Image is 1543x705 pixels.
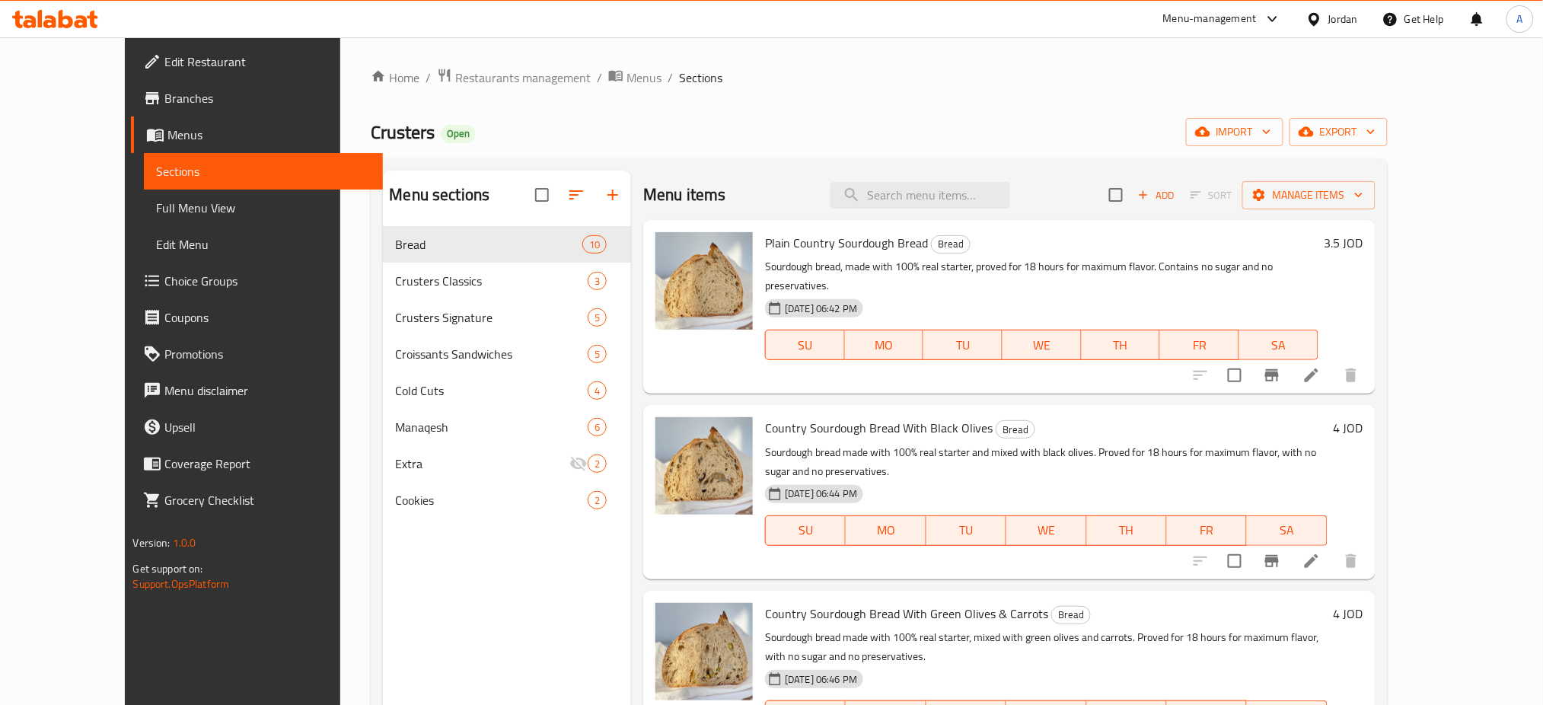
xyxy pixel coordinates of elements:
a: Upsell [131,409,383,445]
li: / [426,69,431,87]
span: 4 [588,384,606,398]
span: Country Sourdough Bread With Black Olives [765,416,993,439]
a: Edit Restaurant [131,43,383,80]
span: 10 [583,238,606,252]
div: Menu-management [1163,10,1257,28]
h2: Menu sections [389,183,489,206]
span: Bread [1052,606,1090,624]
span: TU [932,519,1000,541]
span: Select to update [1219,545,1251,577]
a: Restaurants management [437,68,591,88]
span: Bread [932,235,970,253]
a: Home [371,69,419,87]
span: Open [441,127,476,140]
div: Cookies2 [383,482,631,518]
p: Sourdough bread made with 100% real starter, mixed with green olives and carrots. Proved for 18 h... [765,628,1327,666]
button: delete [1333,543,1369,579]
button: SU [765,330,845,360]
span: Grocery Checklist [164,491,371,509]
nav: breadcrumb [371,68,1387,88]
div: items [588,381,607,400]
span: FR [1173,519,1241,541]
span: Promotions [164,345,371,363]
a: Edit menu item [1302,552,1321,570]
span: Edit Restaurant [164,53,371,71]
button: delete [1333,357,1369,394]
span: 2 [588,457,606,471]
a: Edit menu item [1302,366,1321,384]
span: Manage items [1254,186,1363,205]
div: Croissants Sandwiches [395,345,588,363]
div: Crusters Signature [395,308,588,327]
span: FR [1166,334,1233,356]
span: Full Menu View [156,199,371,217]
span: Sections [679,69,722,87]
button: SA [1247,515,1327,546]
span: Coverage Report [164,455,371,473]
div: Cold Cuts4 [383,372,631,409]
button: FR [1160,330,1239,360]
li: / [668,69,673,87]
button: export [1290,118,1388,146]
button: WE [1003,330,1082,360]
span: Bread [996,421,1035,439]
span: TU [929,334,996,356]
span: MO [852,519,920,541]
span: Choice Groups [164,272,371,290]
div: Bread [1051,606,1091,624]
span: [DATE] 06:46 PM [779,672,863,687]
span: Menus [626,69,662,87]
span: Bread [395,235,582,254]
a: Menu disclaimer [131,372,383,409]
span: Add [1136,187,1177,204]
span: Sections [156,162,371,180]
span: [DATE] 06:44 PM [779,486,863,501]
a: Full Menu View [144,190,383,226]
div: Crusters Signature5 [383,299,631,336]
span: Extra [395,455,569,473]
div: Bread [931,235,971,254]
span: Restaurants management [455,69,591,87]
span: Select to update [1219,359,1251,391]
span: Crusters [371,115,435,149]
span: Add item [1132,183,1181,207]
span: Upsell [164,418,371,436]
span: Select section first [1181,183,1242,207]
span: WE [1012,519,1080,541]
span: Branches [164,89,371,107]
p: Sourdough bread made with 100% real starter and mixed with black olives. Proved for 18 hours for ... [765,443,1327,481]
button: Add [1132,183,1181,207]
span: import [1198,123,1271,142]
span: SU [772,334,839,356]
nav: Menu sections [383,220,631,525]
button: SA [1239,330,1318,360]
span: Manaqesh [395,418,588,436]
div: Croissants Sandwiches5 [383,336,631,372]
span: SA [1245,334,1312,356]
a: Sections [144,153,383,190]
li: / [597,69,602,87]
img: Plain Country Sourdough Bread [655,232,753,330]
span: 3 [588,274,606,289]
div: items [588,345,607,363]
span: Select all sections [526,179,558,211]
span: SA [1253,519,1321,541]
h6: 4 JOD [1334,417,1363,439]
button: MO [845,330,924,360]
button: WE [1006,515,1086,546]
svg: Inactive section [569,455,588,473]
h6: 4 JOD [1334,603,1363,624]
a: Choice Groups [131,263,383,299]
button: TH [1082,330,1161,360]
button: import [1186,118,1283,146]
a: Menus [131,116,383,153]
span: Menu disclaimer [164,381,371,400]
a: Edit Menu [144,226,383,263]
div: Manaqesh6 [383,409,631,445]
a: Grocery Checklist [131,482,383,518]
span: Crusters Classics [395,272,588,290]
